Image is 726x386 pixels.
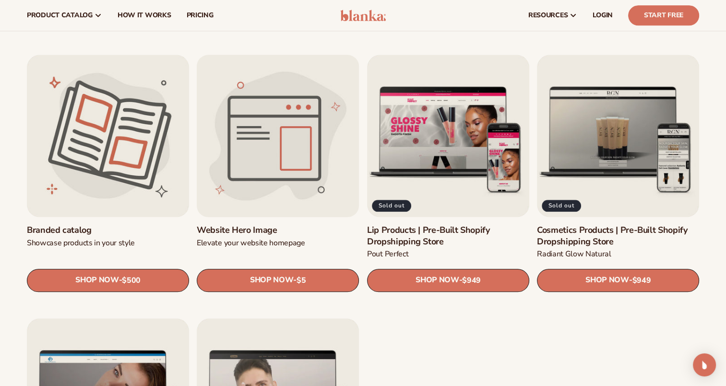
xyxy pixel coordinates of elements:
a: SHOP NOW- $500 [27,268,189,291]
a: SHOP NOW- $5 [197,268,359,291]
span: $5 [297,276,306,285]
span: How It Works [118,12,171,19]
span: product catalog [27,12,93,19]
span: $949 [632,276,651,285]
span: LOGIN [593,12,613,19]
span: pricing [186,12,213,19]
a: SHOP NOW- $949 [367,268,529,291]
span: resources [528,12,568,19]
div: Open Intercom Messenger [693,353,716,376]
span: SHOP NOW [416,276,459,285]
span: $500 [122,276,141,285]
a: Website Hero Image [197,225,359,236]
span: SHOP NOW [75,276,119,285]
a: Branded catalog [27,225,189,236]
span: SHOP NOW [250,276,293,285]
a: SHOP NOW- $949 [537,268,699,291]
span: $949 [462,276,481,285]
a: Start Free [628,5,699,25]
span: SHOP NOW [585,276,629,285]
a: Cosmetics Products | Pre-Built Shopify Dropshipping Store [537,225,699,247]
img: logo [340,10,386,21]
a: Lip Products | Pre-Built Shopify Dropshipping Store [367,225,529,247]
